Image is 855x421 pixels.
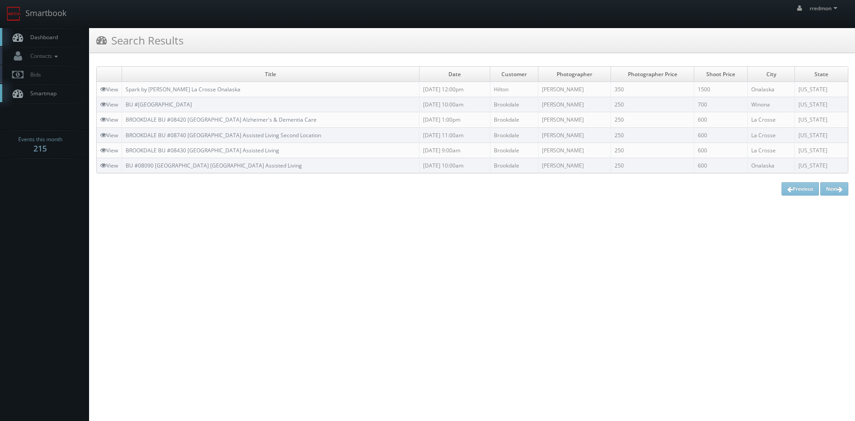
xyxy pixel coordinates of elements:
[100,131,118,139] a: View
[694,127,748,143] td: 600
[611,67,694,82] td: Photographer Price
[748,127,795,143] td: La Crosse
[100,101,118,108] a: View
[96,33,183,48] h3: Search Results
[611,112,694,127] td: 250
[490,67,538,82] td: Customer
[694,112,748,127] td: 600
[419,67,490,82] td: Date
[490,143,538,158] td: Brookdale
[748,67,795,82] td: City
[748,97,795,112] td: Winona
[538,67,611,82] td: Photographer
[419,158,490,173] td: [DATE] 10:00am
[126,101,192,108] a: BU #[GEOGRAPHIC_DATA]
[795,158,848,173] td: [US_STATE]
[810,4,840,12] span: rredmon
[7,7,21,21] img: smartbook-logo.png
[126,86,240,93] a: Spark by [PERSON_NAME] La Crosse Onalaska
[748,158,795,173] td: Onalaska
[26,33,58,41] span: Dashboard
[419,127,490,143] td: [DATE] 11:00am
[100,116,118,123] a: View
[100,162,118,169] a: View
[611,143,694,158] td: 250
[122,67,419,82] td: Title
[694,158,748,173] td: 600
[100,86,118,93] a: View
[748,143,795,158] td: La Crosse
[694,67,748,82] td: Shoot Price
[611,97,694,112] td: 250
[490,112,538,127] td: Brookdale
[795,127,848,143] td: [US_STATE]
[611,82,694,97] td: 350
[795,82,848,97] td: [US_STATE]
[100,147,118,154] a: View
[694,82,748,97] td: 1500
[795,67,848,82] td: State
[611,127,694,143] td: 250
[18,135,62,144] span: Events this month
[419,82,490,97] td: [DATE] 12:00pm
[126,116,317,123] a: BROOKDALE BU #08420 [GEOGRAPHIC_DATA] Alzheimer's & Dementia Care
[126,147,279,154] a: BROOKDALE BU #08430 [GEOGRAPHIC_DATA] Assisted Living
[33,143,47,154] strong: 215
[748,82,795,97] td: Onalaska
[538,143,611,158] td: [PERSON_NAME]
[538,97,611,112] td: [PERSON_NAME]
[490,127,538,143] td: Brookdale
[748,112,795,127] td: La Crosse
[694,97,748,112] td: 700
[126,131,321,139] a: BROOKDALE BU #08740 [GEOGRAPHIC_DATA] Assisted Living Second Location
[26,52,60,60] span: Contacts
[538,158,611,173] td: [PERSON_NAME]
[419,97,490,112] td: [DATE] 10:00am
[26,71,41,78] span: Bids
[490,158,538,173] td: Brookdale
[419,112,490,127] td: [DATE] 1:00pm
[26,90,57,97] span: Smartmap
[490,97,538,112] td: Brookdale
[419,143,490,158] td: [DATE] 9:00am
[795,112,848,127] td: [US_STATE]
[694,143,748,158] td: 600
[611,158,694,173] td: 250
[490,82,538,97] td: Hilton
[538,127,611,143] td: [PERSON_NAME]
[126,162,302,169] a: BU #08090 [GEOGRAPHIC_DATA] [GEOGRAPHIC_DATA] Assisted Living
[795,143,848,158] td: [US_STATE]
[538,112,611,127] td: [PERSON_NAME]
[538,82,611,97] td: [PERSON_NAME]
[795,97,848,112] td: [US_STATE]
